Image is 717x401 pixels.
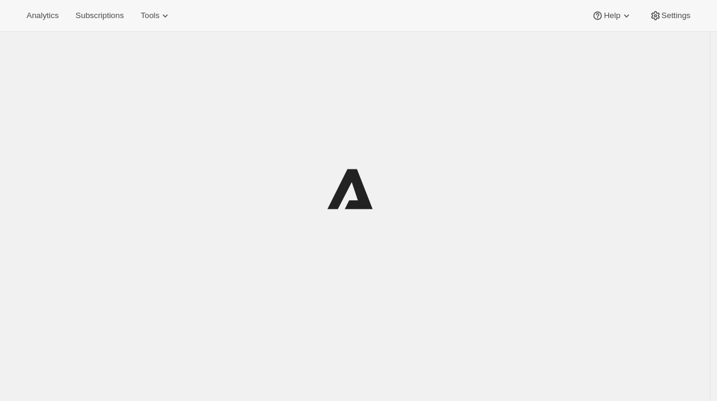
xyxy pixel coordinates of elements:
[27,11,58,21] span: Analytics
[141,11,159,21] span: Tools
[604,11,620,21] span: Help
[584,7,639,24] button: Help
[642,7,698,24] button: Settings
[75,11,124,21] span: Subscriptions
[662,11,690,21] span: Settings
[19,7,66,24] button: Analytics
[133,7,178,24] button: Tools
[68,7,131,24] button: Subscriptions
